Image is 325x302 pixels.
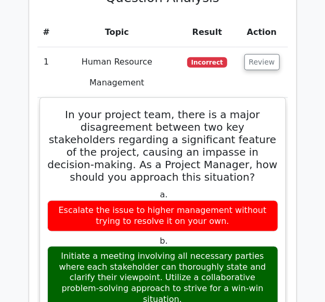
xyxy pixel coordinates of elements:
span: Incorrect [187,57,227,68]
div: Escalate the issue to higher management without trying to resolve it on your own. [47,200,278,232]
h5: In your project team, there is a major disagreement between two key stakeholders regarding a sign... [46,108,279,183]
th: Action [236,18,288,47]
td: 1 [37,47,56,98]
th: Result [178,18,236,47]
span: a. [160,190,168,199]
td: Human Resource Management [55,47,178,98]
th: Topic [55,18,178,47]
button: Review [244,54,280,70]
span: b. [160,236,167,246]
th: # [37,18,56,47]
